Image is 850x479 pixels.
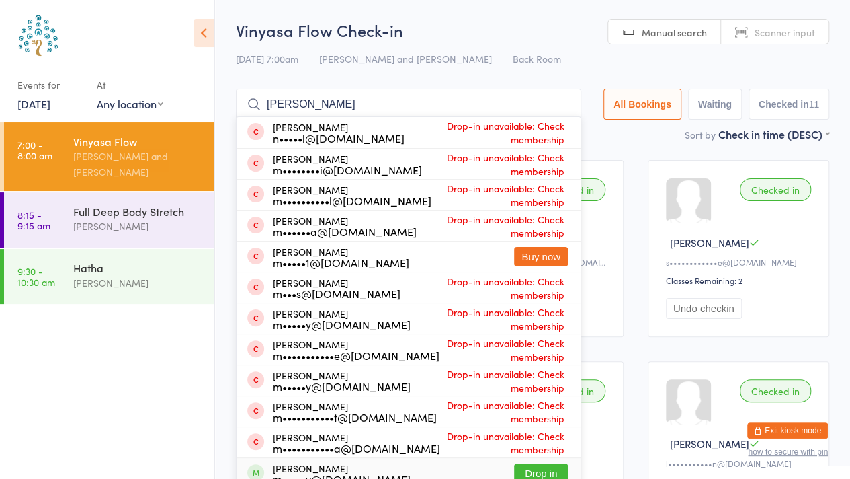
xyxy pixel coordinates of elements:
[273,350,439,361] div: m•••••••••••e@[DOMAIN_NAME]
[73,149,203,180] div: [PERSON_NAME] and [PERSON_NAME]
[236,89,581,120] input: Search
[17,139,52,161] time: 7:00 - 8:00 am
[73,134,203,149] div: Vinyasa Flow
[514,247,568,266] button: Buy now
[437,395,568,429] span: Drop-in unavailable: Check membership
[4,192,214,248] a: 8:15 -9:15 amFull Deep Body Stretch[PERSON_NAME]
[808,99,819,110] div: 11
[73,275,203,291] div: [PERSON_NAME]
[400,271,568,305] span: Drop-in unavailable: Check membership
[422,147,568,181] span: Drop-in unavailable: Check membership
[4,249,214,304] a: 9:30 -10:30 amHatha[PERSON_NAME]
[17,96,50,111] a: [DATE]
[273,339,439,361] div: [PERSON_NAME]
[17,266,55,287] time: 9:30 - 10:30 am
[411,364,568,398] span: Drop-in unavailable: Check membership
[17,209,50,231] time: 8:15 - 9:15 am
[666,256,815,268] div: s••••••••••••e@[DOMAIN_NAME]
[273,215,417,237] div: [PERSON_NAME]
[755,26,815,39] span: Scanner input
[319,52,492,65] span: [PERSON_NAME] and [PERSON_NAME]
[13,10,64,61] img: Australian School of Meditation & Yoga
[273,319,411,330] div: m•••••y@[DOMAIN_NAME]
[273,401,437,422] div: [PERSON_NAME]
[97,74,163,96] div: At
[273,277,400,299] div: [PERSON_NAME]
[273,443,440,453] div: m•••••••••••a@[DOMAIN_NAME]
[688,89,742,120] button: Waiting
[273,288,400,299] div: m•••s@[DOMAIN_NAME]
[642,26,707,39] span: Manual search
[273,122,405,143] div: [PERSON_NAME]
[670,437,749,451] span: [PERSON_NAME]
[411,302,568,336] span: Drop-in unavailable: Check membership
[666,457,815,469] div: l•••••••••••n@[DOMAIN_NAME]
[273,195,431,206] div: m••••••••••l@[DOMAIN_NAME]
[273,226,417,237] div: m••••••a@[DOMAIN_NAME]
[666,274,815,286] div: Classes Remaining: 2
[749,89,829,120] button: Checked in11
[273,370,411,392] div: [PERSON_NAME]
[273,432,440,453] div: [PERSON_NAME]
[273,257,409,268] div: m•••••1@[DOMAIN_NAME]
[440,426,568,459] span: Drop-in unavailable: Check membership
[685,128,716,141] label: Sort by
[666,298,742,319] button: Undo checkin
[4,122,214,191] a: 7:00 -8:00 amVinyasa Flow[PERSON_NAME] and [PERSON_NAME]
[439,333,568,367] span: Drop-in unavailable: Check membership
[73,260,203,275] div: Hatha
[273,381,411,392] div: m•••••y@[DOMAIN_NAME]
[670,235,749,250] span: [PERSON_NAME]
[405,116,568,149] span: Drop-in unavailable: Check membership
[273,308,411,330] div: [PERSON_NAME]
[273,412,437,422] div: m•••••••••••t@[DOMAIN_NAME]
[273,184,431,206] div: [PERSON_NAME]
[718,126,829,141] div: Check in time (DESC)
[273,133,405,143] div: n•••••l@[DOMAIN_NAME]
[748,447,828,457] button: how to secure with pin
[273,246,409,268] div: [PERSON_NAME]
[73,204,203,219] div: Full Deep Body Stretch
[273,153,422,175] div: [PERSON_NAME]
[17,74,83,96] div: Events for
[97,96,163,111] div: Any location
[740,379,811,402] div: Checked in
[513,52,561,65] span: Back Room
[236,52,298,65] span: [DATE] 7:00am
[740,178,811,201] div: Checked in
[73,219,203,234] div: [PERSON_NAME]
[273,164,422,175] div: m••••••••i@[DOMAIN_NAME]
[236,19,829,41] h2: Vinyasa Flow Check-in
[603,89,681,120] button: All Bookings
[431,178,568,212] span: Drop-in unavailable: Check membership
[747,422,828,439] button: Exit kiosk mode
[417,209,568,243] span: Drop-in unavailable: Check membership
